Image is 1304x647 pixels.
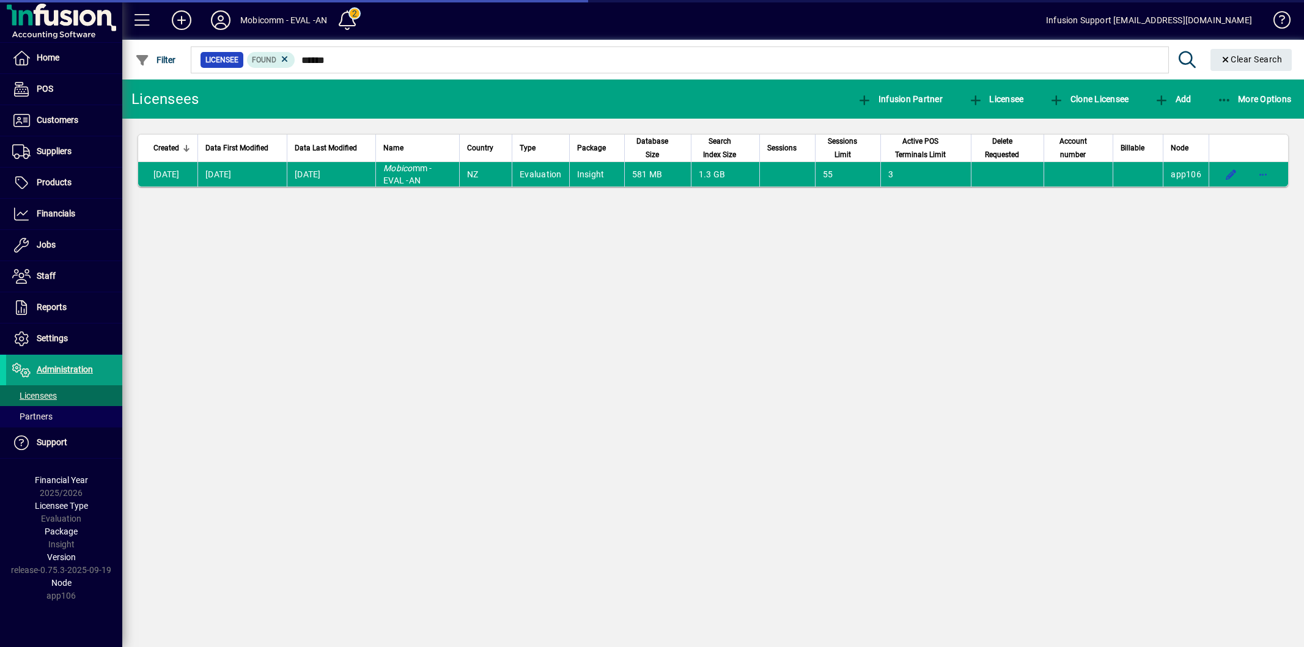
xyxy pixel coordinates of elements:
[888,135,963,161] div: Active POS Terminals Limit
[1253,165,1273,184] button: More options
[138,162,197,187] td: [DATE]
[6,136,122,167] a: Suppliers
[888,135,952,161] span: Active POS Terminals Limit
[767,141,808,155] div: Sessions
[35,475,88,485] span: Financial Year
[37,240,56,250] span: Jobs
[45,527,78,536] span: Package
[37,437,67,447] span: Support
[1171,141,1188,155] span: Node
[383,163,432,185] span: mm - EVAL -AN
[247,52,295,68] mat-chip: Found Status: Found
[1052,135,1094,161] span: Account number
[153,141,179,155] span: Created
[205,54,238,66] span: Licensee
[520,141,562,155] div: Type
[37,53,59,62] span: Home
[815,162,881,187] td: 55
[1121,141,1144,155] span: Billable
[823,135,874,161] div: Sessions Limit
[35,501,88,511] span: Licensee Type
[1264,2,1289,42] a: Knowledge Base
[132,49,179,71] button: Filter
[577,141,606,155] span: Package
[197,162,287,187] td: [DATE]
[699,135,741,161] span: Search Index Size
[287,162,375,187] td: [DATE]
[12,412,53,421] span: Partners
[699,135,752,161] div: Search Index Size
[6,230,122,261] a: Jobs
[577,141,617,155] div: Package
[520,141,536,155] span: Type
[37,364,93,374] span: Administration
[6,292,122,323] a: Reports
[1046,10,1252,30] div: Infusion Support [EMAIL_ADDRESS][DOMAIN_NAME]
[135,55,176,65] span: Filter
[131,89,199,109] div: Licensees
[1049,94,1129,104] span: Clone Licensee
[1171,169,1201,179] span: app106.prod.infusionbusinesssoftware.com
[467,141,493,155] span: Country
[965,88,1027,110] button: Licensee
[968,94,1024,104] span: Licensee
[383,141,403,155] span: Name
[6,261,122,292] a: Staff
[569,162,624,187] td: Insight
[6,199,122,229] a: Financials
[512,162,569,187] td: Evaluation
[162,9,201,31] button: Add
[1210,49,1292,71] button: Clear
[6,105,122,136] a: Customers
[6,385,122,406] a: Licensees
[51,578,72,588] span: Node
[295,141,357,155] span: Data Last Modified
[6,168,122,198] a: Products
[37,333,68,343] span: Settings
[6,427,122,458] a: Support
[691,162,759,187] td: 1.3 GB
[383,163,413,173] em: Mobico
[6,43,122,73] a: Home
[153,141,190,155] div: Created
[47,552,76,562] span: Version
[383,141,452,155] div: Name
[880,162,971,187] td: 3
[6,406,122,427] a: Partners
[1214,88,1295,110] button: More Options
[979,135,1036,161] div: Delete Requested
[1151,88,1194,110] button: Add
[37,146,72,156] span: Suppliers
[37,302,67,312] span: Reports
[632,135,672,161] span: Database Size
[252,56,276,64] span: Found
[1220,54,1283,64] span: Clear Search
[205,141,268,155] span: Data First Modified
[12,391,57,401] span: Licensees
[823,135,863,161] span: Sessions Limit
[1046,88,1132,110] button: Clone Licensee
[857,94,943,104] span: Infusion Partner
[1171,141,1201,155] div: Node
[1121,141,1155,155] div: Billable
[624,162,691,187] td: 581 MB
[37,115,78,125] span: Customers
[205,141,279,155] div: Data First Modified
[1052,135,1105,161] div: Account number
[1221,165,1241,184] button: Edit
[37,84,53,94] span: POS
[979,135,1025,161] span: Delete Requested
[37,271,56,281] span: Staff
[240,10,327,30] div: Mobicomm - EVAL -AN
[467,141,504,155] div: Country
[6,323,122,354] a: Settings
[6,74,122,105] a: POS
[854,88,946,110] button: Infusion Partner
[37,177,72,187] span: Products
[201,9,240,31] button: Profile
[632,135,683,161] div: Database Size
[295,141,368,155] div: Data Last Modified
[37,209,75,218] span: Financials
[459,162,512,187] td: NZ
[1154,94,1191,104] span: Add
